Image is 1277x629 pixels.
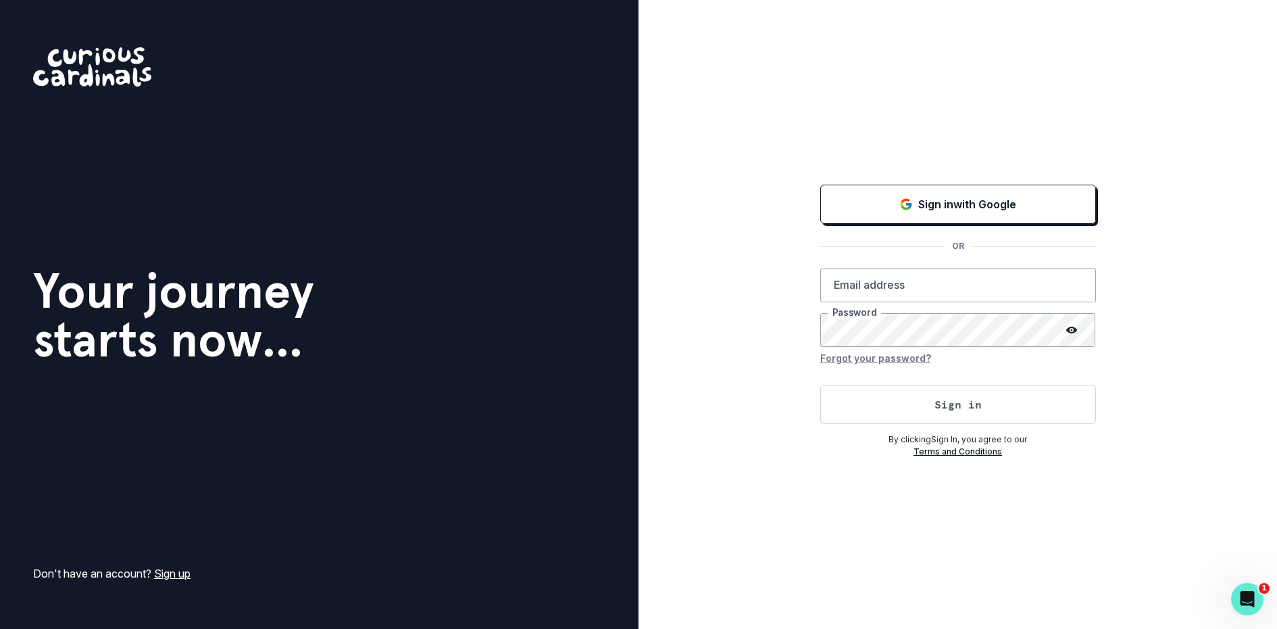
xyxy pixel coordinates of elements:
img: Curious Cardinals Logo [33,47,151,87]
p: OR [944,240,972,252]
h1: Your journey starts now... [33,266,314,364]
iframe: Intercom live chat [1231,583,1263,615]
a: Terms and Conditions [913,446,1002,457]
button: Sign in with Google (GSuite) [820,185,1096,224]
p: Sign in with Google [918,196,1016,212]
p: Don't have an account? [33,565,191,582]
button: Sign in [820,385,1096,424]
span: 1 [1259,583,1270,594]
a: Sign up [154,567,191,580]
p: By clicking Sign In , you agree to our [820,434,1096,446]
button: Forgot your password? [820,347,931,369]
